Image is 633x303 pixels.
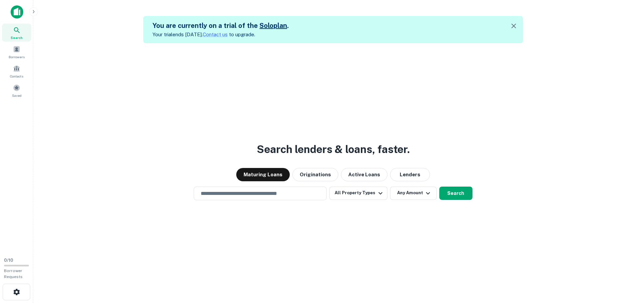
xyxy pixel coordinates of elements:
button: Lenders [390,168,430,181]
h3: Search lenders & loans, faster. [257,141,410,157]
button: Active Loans [341,168,387,181]
span: Borrowers [9,54,25,60]
iframe: Chat Widget [600,228,633,260]
a: Contact us [203,32,228,37]
h5: You are currently on a trial of the . [153,21,289,31]
span: Search [11,35,23,40]
span: Borrower Requests [4,268,23,279]
button: Maturing Loans [236,168,290,181]
a: Borrowers [2,43,31,61]
a: Soloplan [260,22,287,30]
button: All Property Types [329,187,387,200]
a: Contacts [2,62,31,80]
a: Search [2,24,31,42]
img: capitalize-icon.png [11,5,23,19]
span: 0 / 10 [4,258,13,263]
span: Contacts [10,74,23,79]
a: Saved [2,81,31,99]
button: Originations [292,168,338,181]
button: Search [439,187,473,200]
p: Your trial ends [DATE]. to upgrade. [153,31,289,39]
button: Any Amount [390,187,437,200]
span: Saved [12,93,22,98]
